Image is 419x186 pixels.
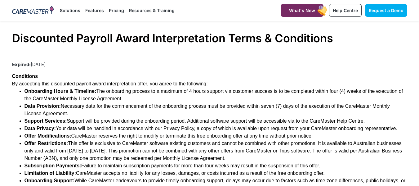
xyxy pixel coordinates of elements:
[289,8,315,13] span: What's New
[25,88,407,102] li: The onboarding process to a maximum of 4 hours support via customer success is to be completed wi...
[12,31,333,45] span: Discounted Payroll Award Interpretation Terms & Conditions
[12,61,31,67] strong: Expired:
[365,4,407,17] a: Request a Demo
[12,74,38,79] b: Conditions
[329,4,362,17] a: Help Centre
[31,61,46,67] span: [DATE]
[369,8,403,13] span: Request a Demo
[25,170,407,177] li: CareMaster accepts no liability for any losses, damages, or costs incurred as a result of the fre...
[25,117,407,125] li: Support will be provided during the onboarding period. Additional software support will be access...
[25,140,407,162] li: This offer is exclusive to CareMaster software existing customers and cannot be combined with oth...
[25,132,407,140] li: CareMaster reserves the right to modify or terminate this free onboarding offer at any time witho...
[12,80,407,88] p: By accepting this discounted payroll award interpretation offer, you agree to the following:
[333,8,358,13] span: Help Centre
[25,88,96,94] b: Onboarding Hours & Timeline:
[25,141,68,146] b: Offer Restrictions:
[25,178,75,183] b: Onboarding Support:
[25,125,407,132] li: Your data will be handled in accordance with our Privacy Policy, a copy of which is available upo...
[25,133,71,138] b: Offer Modifications:
[25,103,61,109] b: Data Provision:
[25,118,67,124] b: Support Services:
[25,126,56,131] b: Data Privacy:
[12,6,54,15] img: CareMaster Logo
[25,163,81,168] b: Subscription Payments:
[25,102,407,117] li: Necessary data for the commencement of the onboarding process must be provided within seven (7) d...
[25,162,407,170] li: Failure to maintain subscription payments for more than four weeks may result in the suspension o...
[281,4,323,17] a: What's New
[25,170,76,176] b: Limitation of Liability:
